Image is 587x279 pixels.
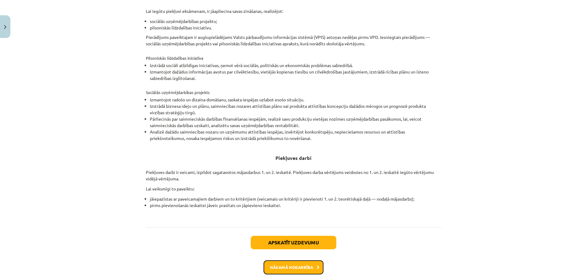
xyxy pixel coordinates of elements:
[251,236,336,249] button: Apskatīt uzdevumu
[146,51,441,60] h4: Pilsoniskās līdzdalības iniciatīva
[150,196,441,202] li: jāiepazīstas ar paveicamajiem darbiem un to kritērijiem (veicamais un kritēriji ir pievienoti 1. ...
[146,34,441,47] p: Pierādījums paveiktajam ir augšupielādējams Valsts pārbaudījumu informācijas sistēmā (VPIS) astoņ...
[146,85,441,94] h4: Sociālās uzņēmējdarbības projekts
[150,25,441,31] li: pilsoniskās līdzdalības iniciatīvu.
[150,129,441,141] li: Analizē dažādu saimniecības nozaru un uzņēmumu attīstības iespējas, izvērtējot konkurētspēju, nep...
[150,116,441,129] li: Pārliecinās par saimnieciskās darbības finansēšanas iespējām, realizē savu produkciju vietējas no...
[150,103,441,116] li: Izstrādā biznesa ideju un plānu, saimniecības nozares attīstības plānu vai produkta attīstības ko...
[150,96,441,103] li: Izmantojot radošo un dizaina domāšanu, saskata iespējas uzlabot esošo situāciju.
[150,18,441,25] li: sociālās uzņēmējdarbības projektu;
[275,155,312,161] strong: Piekļuves darbi
[146,186,441,192] p: Lai veiksmīgi to paveiktu:
[146,169,441,182] p: Piekļuves darbi ir veicami, izpildot sagatavotos mājasdarbus 1. un 2. ieskaitē. Piekļuves darba v...
[264,260,323,274] button: Nākamā nodarbība
[4,25,6,29] img: icon-close-lesson-0947bae3869378f0d4975bcd49f059093ad1ed9edebbc8119c70593378902aed.svg
[150,62,441,69] li: Izstrādā sociāli atbildīgas iniciatīvas, ņemot vērā sociālās, politiskās un ekonomiskās problēmas...
[150,69,441,81] li: Izmantojot dažādus informācijas avotus par cilvēktiesību, vietējās kopienas tiesību un cilvēkdroš...
[150,202,441,209] li: pirms pievienošanās ieskaitei jāveic prasītais un jāpievieno ieskaitei.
